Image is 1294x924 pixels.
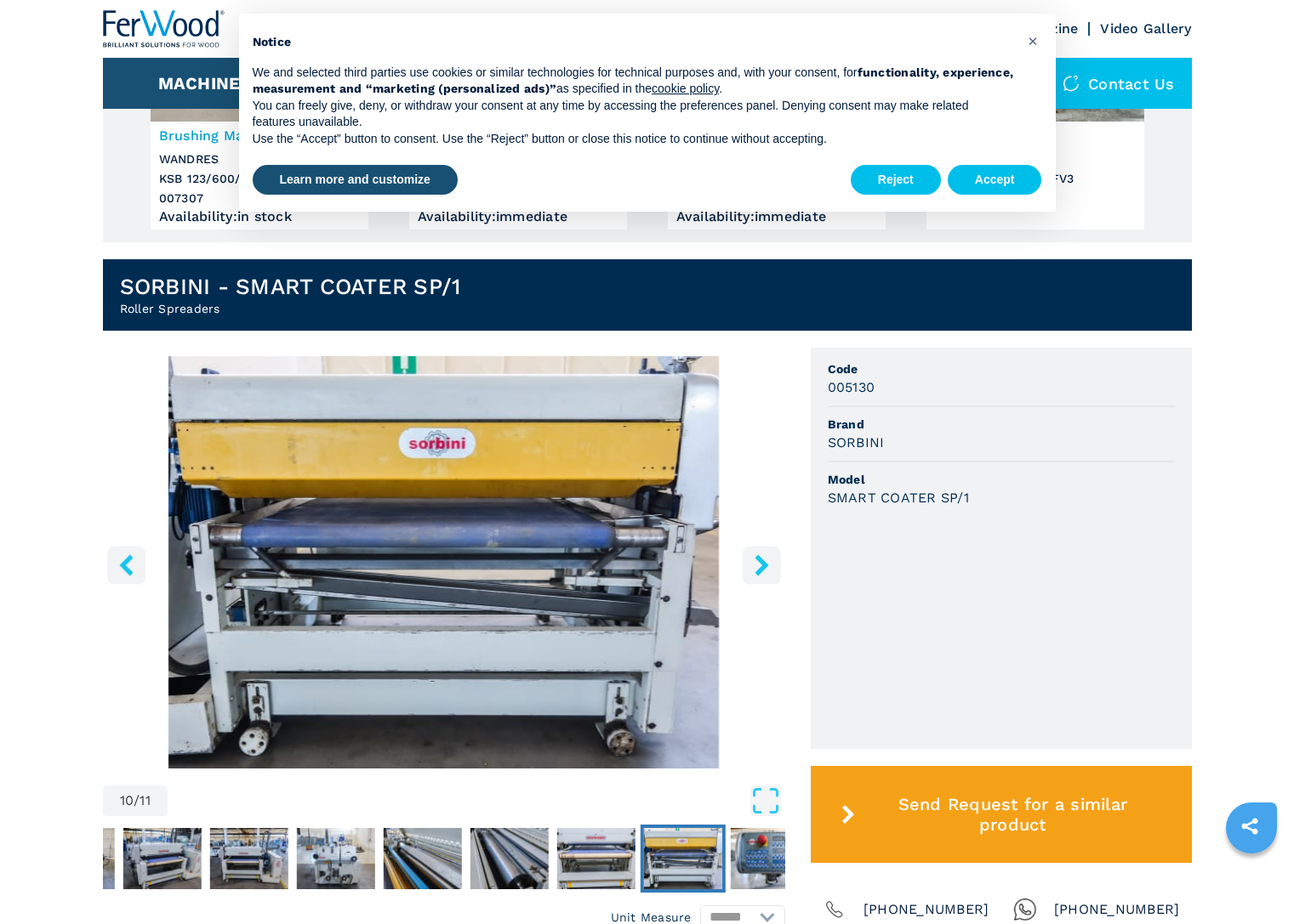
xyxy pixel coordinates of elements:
button: Go to Slide 8 [466,825,551,893]
img: 9d70f1932769677eacfad0fb0a584250 [730,828,808,889]
a: sharethis [1228,805,1271,847]
button: Close this notice [1020,27,1047,54]
button: Reject [851,165,941,196]
button: Go to Slide 9 [553,825,638,893]
h3: SMART COATER SP/1 [828,488,969,507]
button: Machines [158,73,252,94]
button: Go to Slide 10 [640,825,725,893]
img: 6283b9a743ccd7ff81631e623f688107 [383,828,461,889]
button: Go to Slide 11 [727,825,812,893]
img: af7f3e2bbd215adcf456515a506a5fcf [556,828,635,889]
button: Send Request for a similar product [811,766,1192,863]
h2: Roller Spreaders [120,300,461,317]
span: Send Request for a similar product [862,794,1163,835]
img: 0bf60b9ff634df73d9ecbcd8d43a1b09 [470,828,548,889]
img: Roller Spreaders SORBINI SMART COATER SP/1 [103,356,785,768]
h3: Brushing Machines [159,126,360,145]
img: d8d23779007c2b4f91e93d835e220f04 [36,828,114,889]
button: left-button [107,546,145,584]
span: [PHONE_NUMBER] [1054,898,1180,921]
p: Use the “Accept” button to consent. Use the “Reject” button or close this notice to continue with... [253,131,1015,148]
button: Open Fullscreen [172,785,781,816]
button: Go to Slide 3 [32,825,117,893]
h1: SORBINI - SMART COATER SP/1 [120,273,461,300]
h3: WANDRES KSB 123/600/200 007307 [159,150,360,208]
img: a3a4331a85754e4a7ed1e8c1532290e0 [296,828,374,889]
button: Learn more and customize [253,165,458,196]
img: 0d3ea3f7d4418c9b05dc935f397e8a7c [209,828,288,889]
span: × [1028,31,1038,51]
span: Model [828,471,1175,488]
span: 11 [140,794,151,808]
button: Go to Slide 4 [119,825,204,893]
img: 99e42da5f73f48b4f2df0944f07befef [643,828,721,889]
div: Go to Slide 10 [103,356,785,768]
img: Contact us [1063,75,1080,92]
img: Phone [823,898,847,921]
button: Go to Slide 5 [206,825,291,893]
button: right-button [743,546,781,584]
h3: 005130 [828,377,875,397]
span: 10 [120,794,134,808]
a: cookie policy [652,82,719,95]
iframe: Chat [1222,847,1281,911]
button: Accept [948,165,1042,196]
span: [PHONE_NUMBER] [864,898,989,921]
span: Code [828,360,1175,377]
h3: SORBINI [828,433,885,452]
strong: functionality, experience, measurement and “marketing (personalized ads)” [253,65,1014,96]
button: Go to Slide 6 [293,825,378,893]
img: 74767b45f3b8709a7b5b42f0747aab14 [123,828,201,889]
p: We and selected third parties use cookies or similar technologies for technical purposes and, wit... [253,65,1015,98]
button: Go to Slide 7 [379,825,465,893]
div: Contact us [1046,58,1192,109]
span: / [134,794,140,808]
img: Whatsapp [1013,898,1037,921]
span: Brand [828,416,1175,433]
div: Availability : in stock [159,213,360,221]
h2: Notice [253,34,1015,51]
a: Video Gallery [1100,20,1191,37]
p: You can freely give, deny, or withdraw your consent at any time by accessing the preferences pane... [253,98,1015,131]
img: Ferwood [103,10,225,48]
